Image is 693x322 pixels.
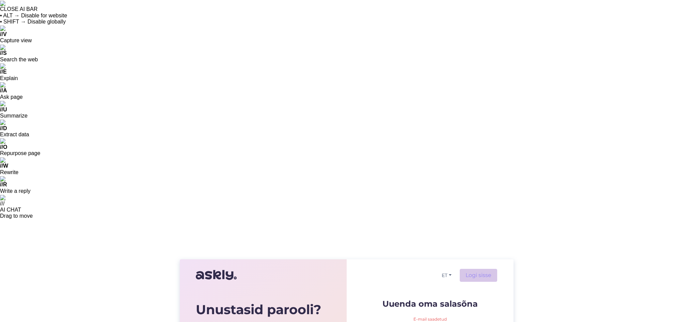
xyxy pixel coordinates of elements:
p: Uuenda oma salasõna [382,300,478,308]
div: Unustasid parooli? [196,302,331,318]
a: Logi sisse [460,269,497,282]
img: Askly [196,267,237,283]
button: ET [439,271,454,280]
